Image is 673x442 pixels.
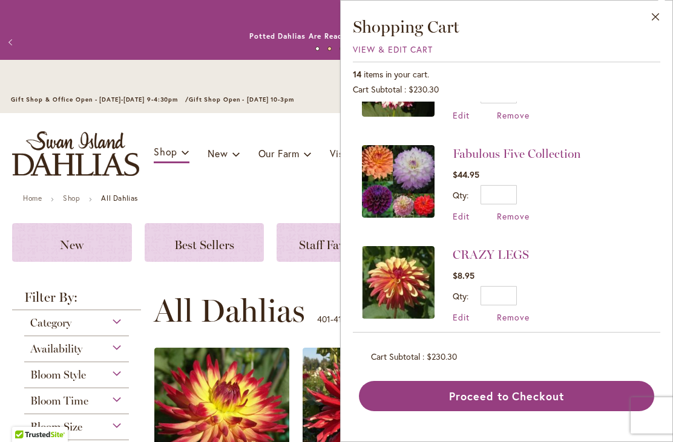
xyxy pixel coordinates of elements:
[189,96,294,103] span: Gift Shop Open - [DATE] 10-3pm
[353,44,433,55] a: View & Edit Cart
[154,293,305,329] span: All Dahlias
[453,290,468,302] label: Qty
[362,145,435,218] img: Fabulous Five Collection
[362,145,435,222] a: Fabulous Five Collection
[453,270,474,281] span: $8.95
[12,223,132,262] a: New
[145,223,264,262] a: Best Sellers
[60,238,84,252] span: New
[258,147,300,160] span: Our Farm
[453,169,479,180] span: $44.95
[359,381,654,411] button: Proceed to Checkout
[30,316,71,330] span: Category
[453,247,529,262] a: CRAZY LEGS
[63,193,80,203] a: Shop
[330,147,365,160] span: Visit Us
[453,189,468,201] label: Qty
[277,223,396,262] a: Staff Favorites
[497,109,530,121] a: Remove
[333,313,347,325] span: 414
[340,47,344,51] button: 3 of 4
[427,351,457,362] span: $230.30
[497,210,530,222] a: Remove
[249,31,424,41] a: Potted Dahlias Are Ready and Available Now!
[12,131,139,176] a: store logo
[30,342,82,356] span: Availability
[353,16,459,37] span: Shopping Cart
[453,109,470,121] a: Edit
[453,146,581,161] a: Fabulous Five Collection
[12,291,141,310] strong: Filter By:
[327,47,332,51] button: 2 of 4
[362,246,435,319] img: CRAZY LEGS
[409,83,439,95] span: $230.30
[453,210,470,222] a: Edit
[364,68,429,80] span: items in your cart.
[299,238,373,252] span: Staff Favorites
[353,68,361,80] span: 14
[208,147,228,160] span: New
[154,145,177,158] span: Shop
[9,399,43,433] iframe: Launch Accessibility Center
[30,420,82,434] span: Bloom Size
[371,351,420,362] span: Cart Subtotal
[30,394,88,408] span: Bloom Time
[317,313,330,325] span: 401
[362,246,435,323] a: CRAZY LEGS
[30,368,86,382] span: Bloom Style
[353,83,402,95] span: Cart Subtotal
[453,311,470,323] a: Edit
[23,193,42,203] a: Home
[315,47,320,51] button: 1 of 4
[11,96,189,103] span: Gift Shop & Office Open - [DATE]-[DATE] 9-4:30pm /
[101,193,138,203] strong: All Dahlias
[317,310,401,329] p: - of products
[497,311,530,323] a: Remove
[174,238,234,252] span: Best Sellers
